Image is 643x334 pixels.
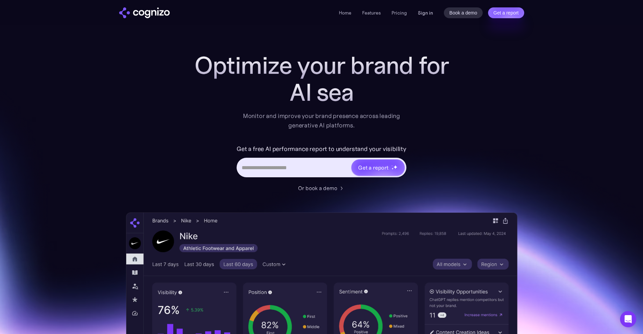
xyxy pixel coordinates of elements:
div: Open Intercom Messenger [620,311,636,327]
img: star [392,168,394,170]
label: Get a free AI performance report to understand your visibility [237,144,406,154]
a: home [119,7,170,18]
div: Monitor and improve your brand presence across leading generative AI platforms. [239,111,405,130]
form: Hero URL Input Form [237,144,406,181]
a: Features [362,10,381,16]
a: Get a report [488,7,524,18]
div: Or book a demo [298,184,337,192]
img: star [393,165,398,169]
a: Sign in [418,9,433,17]
img: star [392,165,393,166]
a: Get a reportstarstarstar [351,159,405,176]
a: Or book a demo [298,184,345,192]
img: cognizo logo [119,7,170,18]
a: Pricing [392,10,407,16]
div: AI sea [187,79,457,106]
div: Get a report [358,163,389,172]
a: Home [339,10,351,16]
a: Book a demo [444,7,483,18]
h1: Optimize your brand for [187,52,457,79]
